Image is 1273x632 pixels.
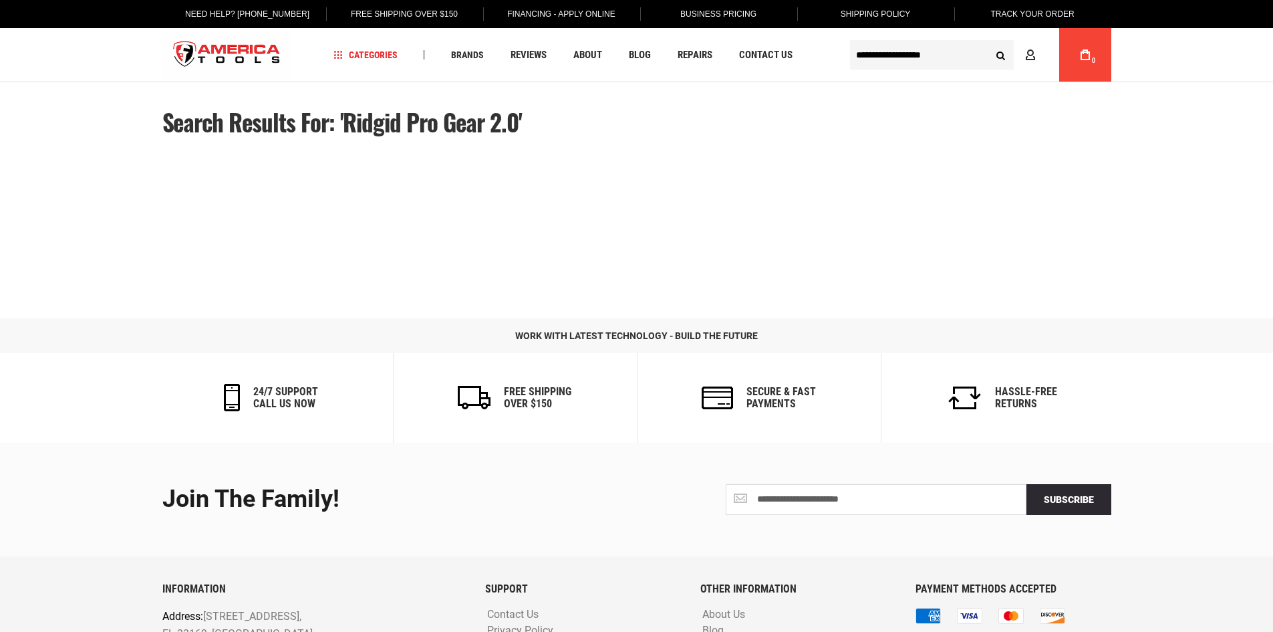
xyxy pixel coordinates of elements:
[327,46,404,64] a: Categories
[485,583,680,595] h6: SUPPORT
[162,583,465,595] h6: INFORMATION
[678,50,712,60] span: Repairs
[746,386,816,409] h6: secure & fast payments
[511,50,547,60] span: Reviews
[162,104,522,139] span: Search results for: 'ridgid pro gear 2.0'
[573,50,602,60] span: About
[1092,57,1096,64] span: 0
[1073,28,1098,82] a: 0
[629,50,651,60] span: Blog
[1044,494,1094,505] span: Subscribe
[253,386,318,409] h6: 24/7 support call us now
[700,583,895,595] h6: OTHER INFORMATION
[739,50,793,60] span: Contact Us
[1026,484,1111,515] button: Subscribe
[445,46,490,64] a: Brands
[733,46,799,64] a: Contact Us
[333,50,398,60] span: Categories
[623,46,657,64] a: Blog
[162,30,292,80] a: store logo
[988,42,1014,68] button: Search
[162,30,292,80] img: America Tools
[841,9,911,19] span: Shipping Policy
[995,386,1057,409] h6: Hassle-Free Returns
[672,46,718,64] a: Repairs
[505,46,553,64] a: Reviews
[567,46,608,64] a: About
[162,610,203,623] span: Address:
[162,486,627,513] div: Join the Family!
[451,50,484,60] span: Brands
[915,583,1111,595] h6: PAYMENT METHODS ACCEPTED
[484,609,542,621] a: Contact Us
[699,609,748,621] a: About Us
[504,386,571,409] h6: Free Shipping Over $150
